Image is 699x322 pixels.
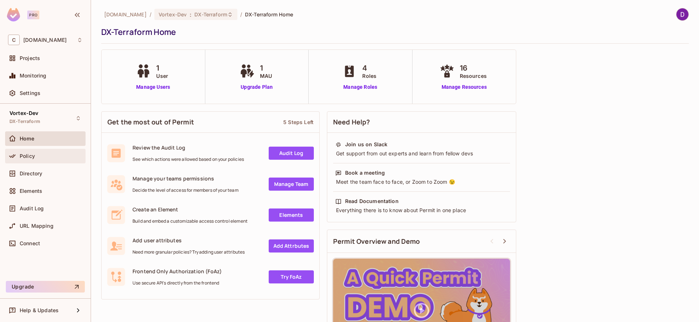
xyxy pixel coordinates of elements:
[194,11,227,18] span: DX-Terraform
[20,223,54,229] span: URL Mapping
[133,206,248,213] span: Create an Element
[20,136,35,142] span: Home
[345,169,385,176] div: Book a meeting
[8,35,20,45] span: C
[269,239,314,253] a: Add Attrbutes
[362,63,376,73] span: 4
[269,147,314,160] a: Audit Log
[20,206,44,211] span: Audit Log
[345,141,387,148] div: Join us on Slack
[340,83,380,91] a: Manage Roles
[133,280,222,286] span: Use secure API's directly from the frontend
[333,118,370,127] span: Need Help?
[6,281,85,293] button: Upgrade
[134,83,172,91] a: Manage Users
[101,27,685,37] div: DX-Terraform Home
[150,11,151,18] li: /
[240,11,242,18] li: /
[27,11,39,19] div: Pro
[333,237,420,246] span: Permit Overview and Demo
[362,72,376,80] span: Roles
[335,207,508,214] div: Everything there is to know about Permit in one place
[133,156,244,162] span: See which actions were allowed based on your policies
[20,153,35,159] span: Policy
[104,11,147,18] span: the active workspace
[438,83,490,91] a: Manage Resources
[156,63,168,73] span: 1
[133,237,245,244] span: Add user attributes
[238,83,276,91] a: Upgrade Plan
[20,73,47,79] span: Monitoring
[20,240,40,246] span: Connect
[269,270,314,283] a: Try FoAz
[269,208,314,222] a: Elements
[159,11,187,18] span: Vortex-Dev
[260,63,272,73] span: 1
[23,37,67,43] span: Workspace: consoleconnect.com
[20,188,42,194] span: Elements
[156,72,168,80] span: User
[133,187,238,193] span: Decide the level of access for members of your team
[335,150,508,157] div: Get support from out experts and learn from fellow devs
[676,8,688,20] img: Dave Xiong
[189,12,192,17] span: :
[345,198,399,205] div: Read Documentation
[20,55,40,61] span: Projects
[20,307,59,313] span: Help & Updates
[133,249,245,255] span: Need more granular policies? Try adding user attributes
[245,11,293,18] span: DX-Terraform Home
[260,72,272,80] span: MAU
[335,178,508,186] div: Meet the team face to face, or Zoom to Zoom 😉
[133,175,238,182] span: Manage your teams permissions
[9,119,40,124] span: DX-Terraform
[133,218,248,224] span: Build and embed a customizable access control element
[269,178,314,191] a: Manage Team
[283,119,313,126] div: 5 Steps Left
[133,144,244,151] span: Review the Audit Log
[460,72,487,80] span: Resources
[20,171,42,176] span: Directory
[20,90,40,96] span: Settings
[460,63,487,73] span: 16
[7,8,20,21] img: SReyMgAAAABJRU5ErkJggg==
[133,268,222,275] span: Frontend Only Authorization (FoAz)
[107,118,194,127] span: Get the most out of Permit
[9,110,39,116] span: Vortex-Dev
